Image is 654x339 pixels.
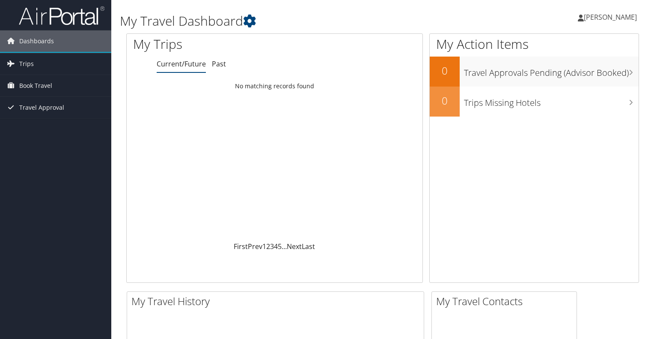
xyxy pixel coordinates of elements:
[262,242,266,251] a: 1
[430,57,639,87] a: 0Travel Approvals Pending (Advisor Booked)
[266,242,270,251] a: 2
[19,30,54,52] span: Dashboards
[430,87,639,117] a: 0Trips Missing Hotels
[212,59,226,69] a: Past
[430,63,460,78] h2: 0
[287,242,302,251] a: Next
[19,6,104,26] img: airportal-logo.png
[131,294,424,309] h2: My Travel History
[464,93,639,109] h3: Trips Missing Hotels
[248,242,262,251] a: Prev
[19,75,52,96] span: Book Travel
[282,242,287,251] span: …
[436,294,577,309] h2: My Travel Contacts
[133,35,293,53] h1: My Trips
[274,242,278,251] a: 4
[584,12,637,22] span: [PERSON_NAME]
[120,12,470,30] h1: My Travel Dashboard
[430,93,460,108] h2: 0
[127,78,422,94] td: No matching records found
[430,35,639,53] h1: My Action Items
[578,4,645,30] a: [PERSON_NAME]
[19,53,34,75] span: Trips
[270,242,274,251] a: 3
[157,59,206,69] a: Current/Future
[278,242,282,251] a: 5
[302,242,315,251] a: Last
[464,63,639,79] h3: Travel Approvals Pending (Advisor Booked)
[19,97,64,118] span: Travel Approval
[234,242,248,251] a: First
